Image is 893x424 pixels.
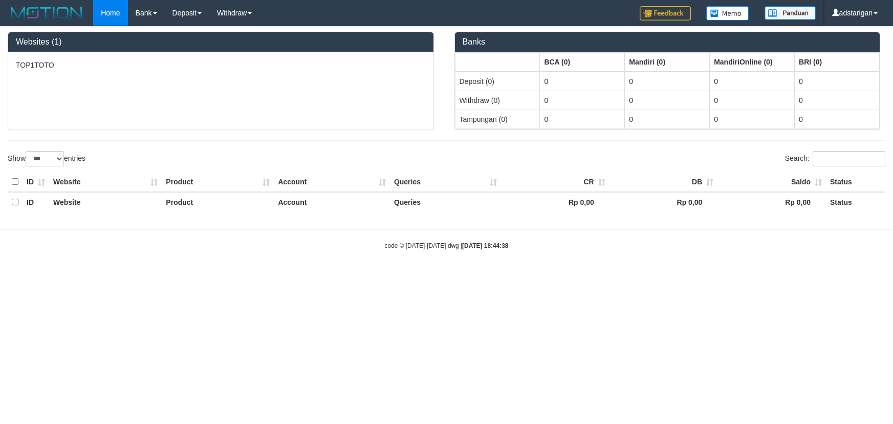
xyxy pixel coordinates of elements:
[625,72,710,91] td: 0
[390,192,501,212] th: Queries
[609,192,718,212] th: Rp 0,00
[795,72,880,91] td: 0
[813,151,885,166] input: Search:
[710,52,795,72] th: Group: activate to sort column ascending
[540,110,625,129] td: 0
[162,172,274,192] th: Product
[23,172,49,192] th: ID
[390,172,501,192] th: Queries
[625,91,710,110] td: 0
[274,192,390,212] th: Account
[8,5,85,20] img: MOTION_logo.png
[826,172,885,192] th: Status
[706,6,749,20] img: Button%20Memo.svg
[609,172,718,192] th: DB
[463,37,873,47] h3: Banks
[501,172,609,192] th: CR
[162,192,274,212] th: Product
[16,60,426,70] p: TOP1TOTO
[462,242,508,249] strong: [DATE] 18:44:38
[625,110,710,129] td: 0
[710,91,795,110] td: 0
[765,6,816,20] img: panduan.png
[385,242,509,249] small: code © [DATE]-[DATE] dwg |
[717,192,826,212] th: Rp 0,00
[795,52,880,72] th: Group: activate to sort column ascending
[640,6,691,20] img: Feedback.jpg
[540,91,625,110] td: 0
[8,151,85,166] label: Show entries
[455,72,540,91] td: Deposit (0)
[455,91,540,110] td: Withdraw (0)
[16,37,426,47] h3: Websites (1)
[501,192,609,212] th: Rp 0,00
[785,151,885,166] label: Search:
[49,192,162,212] th: Website
[795,110,880,129] td: 0
[795,91,880,110] td: 0
[710,72,795,91] td: 0
[274,172,390,192] th: Account
[455,52,540,72] th: Group: activate to sort column ascending
[540,72,625,91] td: 0
[540,52,625,72] th: Group: activate to sort column ascending
[826,192,885,212] th: Status
[717,172,826,192] th: Saldo
[455,110,540,129] td: Tampungan (0)
[23,192,49,212] th: ID
[710,110,795,129] td: 0
[49,172,162,192] th: Website
[26,151,64,166] select: Showentries
[625,52,710,72] th: Group: activate to sort column ascending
